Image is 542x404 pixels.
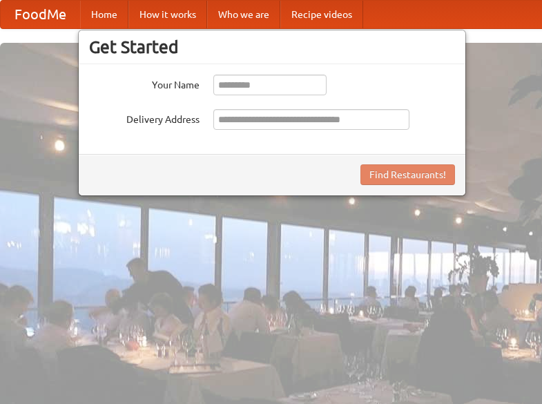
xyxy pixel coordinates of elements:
[280,1,363,28] a: Recipe videos
[89,109,200,126] label: Delivery Address
[89,37,455,57] h3: Get Started
[89,75,200,92] label: Your Name
[128,1,207,28] a: How it works
[1,1,80,28] a: FoodMe
[80,1,128,28] a: Home
[207,1,280,28] a: Who we are
[360,164,455,185] button: Find Restaurants!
